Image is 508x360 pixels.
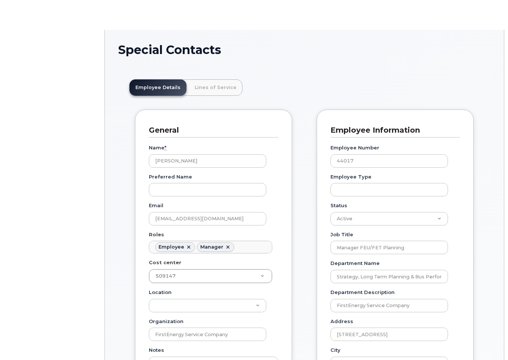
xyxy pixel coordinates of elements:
[149,289,172,296] label: Location
[164,145,166,151] abbr: required
[330,202,347,209] label: Status
[330,144,379,151] label: Employee Number
[330,318,353,325] label: Address
[156,273,176,279] span: 509147
[330,125,454,135] h3: Employee Information
[118,43,490,56] h1: Special Contacts
[149,347,164,354] label: Notes
[200,244,223,250] div: Manager
[149,173,192,180] label: Preferred Name
[149,259,181,266] label: Cost center
[149,144,166,151] label: Name
[330,173,371,180] label: Employee Type
[149,318,184,325] label: Organization
[149,269,272,283] a: 509147
[129,79,186,96] a: Employee Details
[149,231,164,238] label: Roles
[330,260,380,267] label: Department Name
[149,125,273,135] h3: General
[149,202,163,209] label: Email
[159,244,184,250] div: Employee
[330,347,341,354] label: City
[330,289,395,296] label: Department Description
[189,79,242,96] a: Lines of Service
[330,231,353,238] label: Job Title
